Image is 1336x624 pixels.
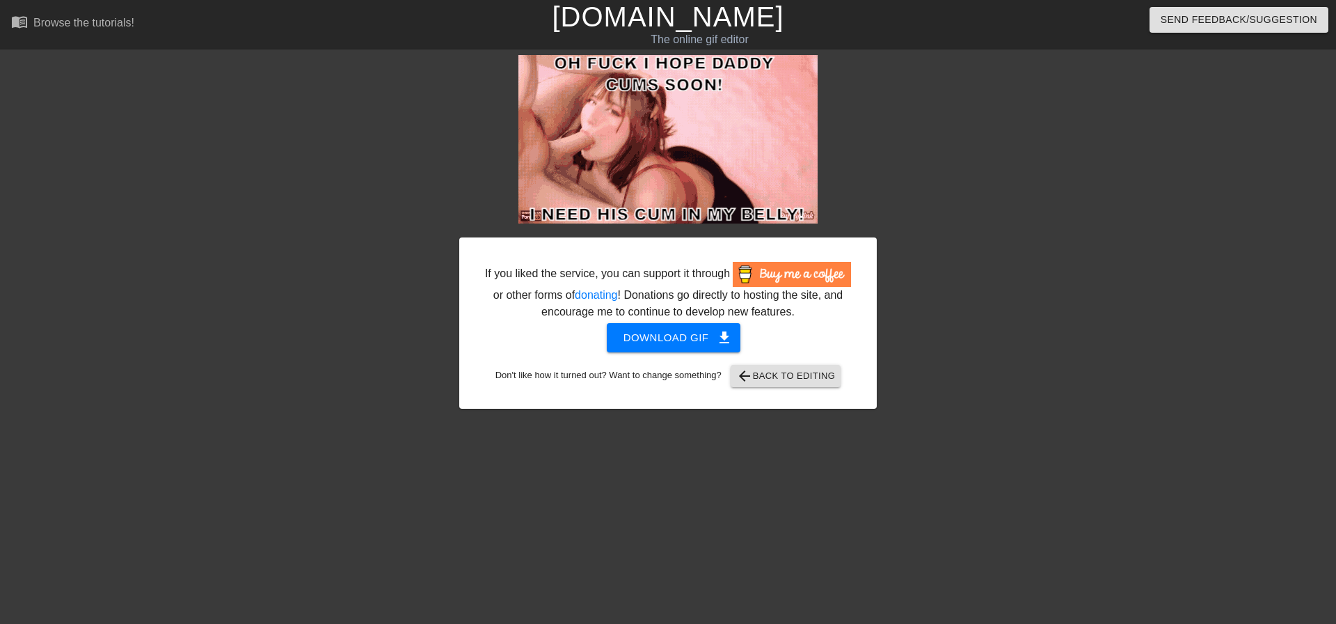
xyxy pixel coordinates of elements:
button: Back to Editing [731,365,841,387]
span: get_app [716,329,733,346]
span: menu_book [11,13,28,30]
a: donating [575,289,617,301]
div: Don't like how it turned out? Want to change something? [481,365,855,387]
button: Send Feedback/Suggestion [1150,7,1328,33]
span: arrow_back [736,368,753,384]
a: [DOMAIN_NAME] [552,1,784,32]
button: Download gif [607,323,741,352]
a: Download gif [596,331,741,343]
span: Back to Editing [736,368,836,384]
span: Download gif [623,329,724,347]
div: The online gif editor [452,31,947,48]
a: Browse the tutorials! [11,13,134,35]
img: Buy Me A Coffee [733,262,851,287]
div: Browse the tutorials! [33,17,134,29]
img: 8n3BPBMo.gif [518,55,818,224]
span: Send Feedback/Suggestion [1161,11,1317,29]
div: If you liked the service, you can support it through or other forms of ! Donations go directly to... [484,262,852,320]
